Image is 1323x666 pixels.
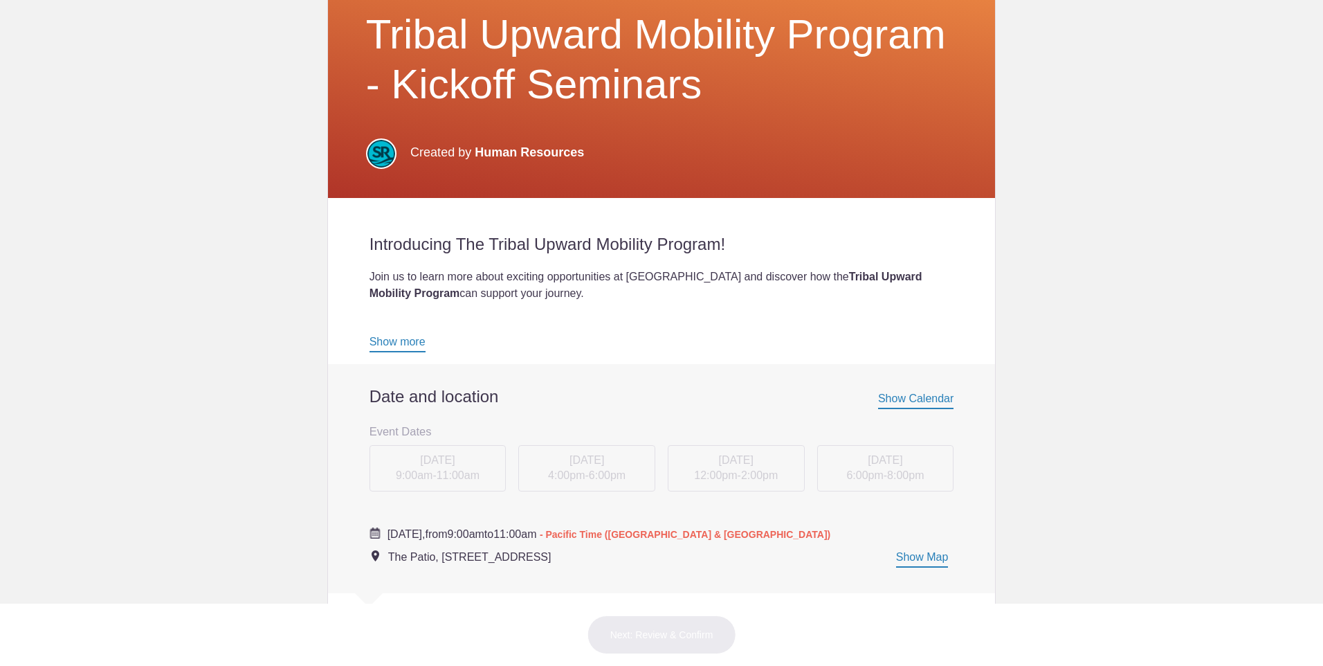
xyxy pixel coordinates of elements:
span: The Patio, [STREET_ADDRESS] [388,551,551,563]
img: Event location [372,550,379,561]
button: Next: Review & Confirm [587,615,736,654]
a: Show Map [896,551,949,568]
div: 📝 Please be sure to include your when registering. [369,318,954,352]
div: Join us to learn more about exciting opportunities at [GEOGRAPHIC_DATA] and discover how the can ... [369,269,954,302]
img: Cal purple [369,528,381,539]
a: Show more [369,336,426,352]
span: 9:00am [447,528,484,540]
h1: Tribal Upward Mobility Program - Kickoff Seminars [366,10,958,109]
h2: Introducing The Tribal Upward Mobility Program! [369,234,954,255]
h3: Event Dates [369,421,954,442]
span: Show Calendar [878,393,954,409]
img: Filled in color [366,138,396,169]
span: 11:00am [493,528,536,540]
span: - Pacific Time ([GEOGRAPHIC_DATA] & [GEOGRAPHIC_DATA]) [540,529,830,540]
strong: Tribal Upward Mobility Program [369,271,922,299]
span: Human Resources [475,145,584,159]
p: Created by [410,137,584,168]
span: from to [387,528,831,540]
span: [DATE], [387,528,426,540]
h2: Date and location [369,386,954,407]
